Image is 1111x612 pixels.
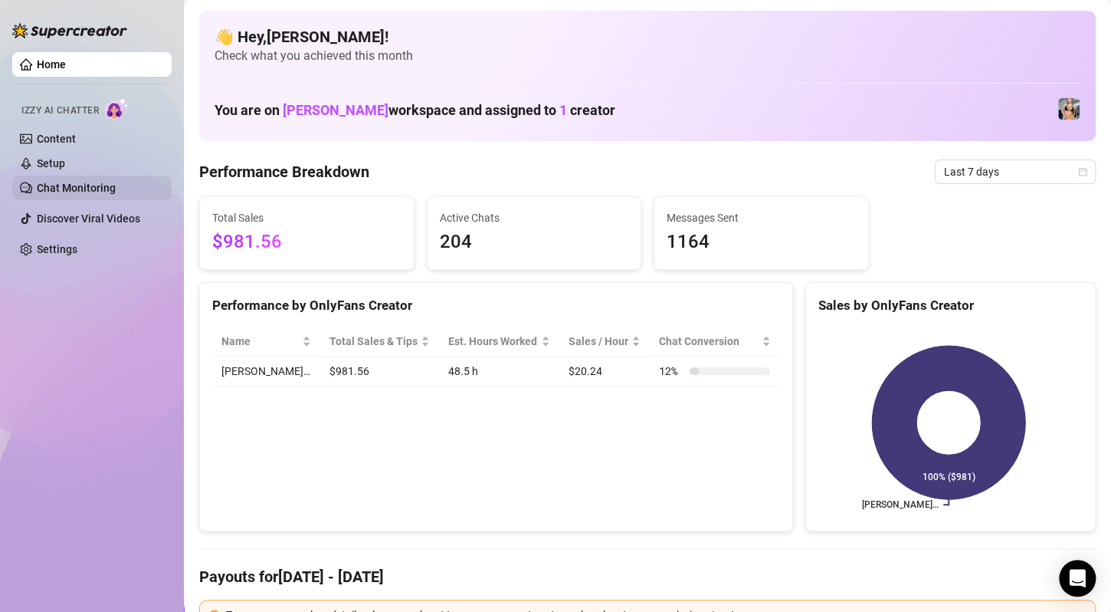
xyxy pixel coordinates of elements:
[212,209,401,226] span: Total Sales
[12,23,127,38] img: logo-BBDzfeDw.svg
[37,157,65,169] a: Setup
[215,26,1080,48] h4: 👋 Hey, [PERSON_NAME] !
[37,182,116,194] a: Chat Monitoring
[320,357,440,387] td: $981.56
[1058,98,1080,120] img: Veronica
[105,97,129,120] img: AI Chatter
[37,212,140,225] a: Discover Viral Videos
[944,160,1086,183] span: Last 7 days
[283,102,388,118] span: [PERSON_NAME]
[818,295,1083,316] div: Sales by OnlyFans Creator
[37,58,66,71] a: Home
[320,327,440,357] th: Total Sales & Tips
[659,333,759,350] span: Chat Conversion
[221,333,299,350] span: Name
[212,327,320,357] th: Name
[559,357,650,387] td: $20.24
[199,161,369,183] h4: Performance Breakdown
[667,209,856,226] span: Messages Sent
[1059,560,1096,597] div: Open Intercom Messenger
[862,499,939,510] text: [PERSON_NAME]…
[440,228,629,257] span: 204
[21,104,99,118] span: Izzy AI Chatter
[559,102,567,118] span: 1
[659,363,683,380] span: 12 %
[37,243,77,255] a: Settings
[199,566,1096,587] h4: Payouts for [DATE] - [DATE]
[329,333,418,350] span: Total Sales & Tips
[212,228,401,257] span: $981.56
[650,327,780,357] th: Chat Conversion
[667,228,856,257] span: 1164
[212,295,780,316] div: Performance by OnlyFans Creator
[215,102,615,119] h1: You are on workspace and assigned to creator
[440,209,629,226] span: Active Chats
[1078,167,1087,176] span: calendar
[569,333,628,350] span: Sales / Hour
[559,327,650,357] th: Sales / Hour
[448,333,538,350] div: Est. Hours Worked
[215,48,1080,64] span: Check what you achieved this month
[37,133,76,145] a: Content
[212,357,320,387] td: [PERSON_NAME]…
[439,357,559,387] td: 48.5 h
